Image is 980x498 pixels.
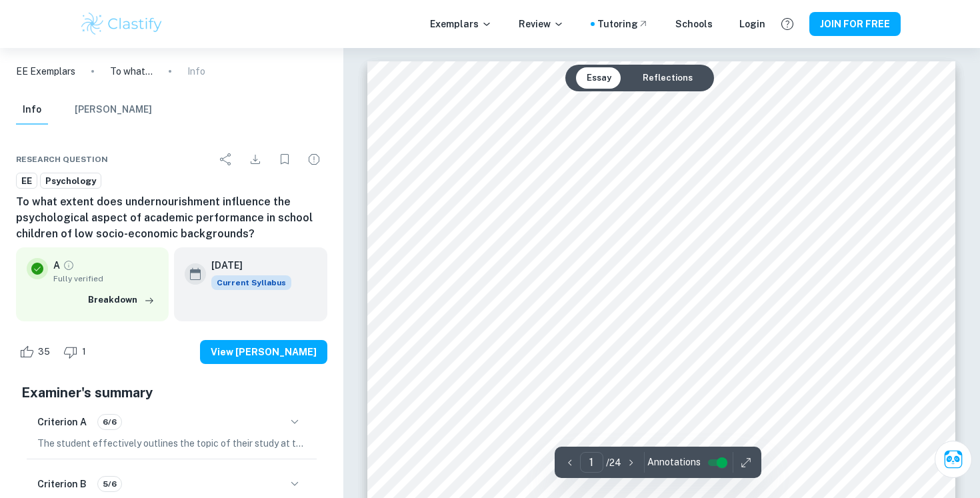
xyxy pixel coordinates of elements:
[271,146,298,173] div: Bookmark
[519,17,564,31] p: Review
[776,13,799,35] button: Help and Feedback
[37,415,87,429] h6: Criterion A
[606,455,621,470] p: / 24
[21,383,322,403] h5: Examiner's summary
[211,275,291,290] div: This exemplar is based on the current syllabus. Feel free to refer to it for inspiration/ideas wh...
[16,194,327,242] h6: To what extent does undernourishment influence the psychological aspect of academic performance i...
[213,146,239,173] div: Share
[301,146,327,173] div: Report issue
[79,11,164,37] img: Clastify logo
[935,441,972,478] button: Ask Clai
[675,17,713,31] a: Schools
[200,340,327,364] button: View [PERSON_NAME]
[16,153,108,165] span: Research question
[597,17,649,31] a: Tutoring
[98,478,121,490] span: 5/6
[632,67,703,89] button: Reflections
[17,175,37,188] span: EE
[75,95,152,125] button: [PERSON_NAME]
[85,290,158,310] button: Breakdown
[16,64,75,79] a: EE Exemplars
[75,345,93,359] span: 1
[53,273,158,285] span: Fully verified
[41,175,101,188] span: Psychology
[63,259,75,271] a: Grade fully verified
[187,64,205,79] p: Info
[576,67,622,89] button: Essay
[37,436,306,451] p: The student effectively outlines the topic of their study at the beginning of the essay, clearly ...
[211,275,291,290] span: Current Syllabus
[53,258,60,273] p: A
[31,345,57,359] span: 35
[430,17,492,31] p: Exemplars
[16,341,57,363] div: Like
[98,416,121,428] span: 6/6
[16,95,48,125] button: Info
[60,341,93,363] div: Dislike
[739,17,765,31] a: Login
[211,258,281,273] h6: [DATE]
[647,455,701,469] span: Annotations
[16,173,37,189] a: EE
[809,12,901,36] button: JOIN FOR FREE
[110,64,153,79] p: To what extent does undernourishment influence the psychological aspect of academic performance i...
[242,146,269,173] div: Download
[37,477,87,491] h6: Criterion B
[40,173,101,189] a: Psychology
